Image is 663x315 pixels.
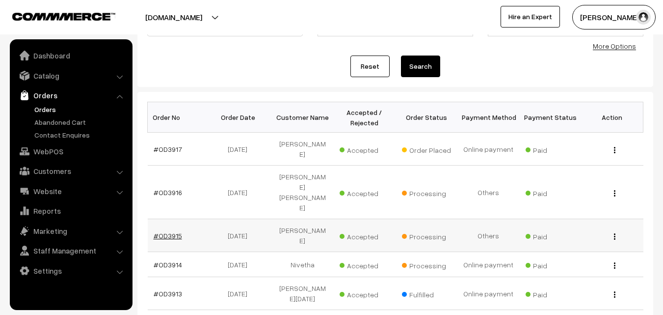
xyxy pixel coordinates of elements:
td: [DATE] [210,166,271,219]
span: Processing [402,258,451,271]
button: [DOMAIN_NAME] [111,5,237,29]
a: Dashboard [12,47,129,64]
td: [PERSON_NAME] [271,219,333,252]
th: Accepted / Rejected [333,102,395,133]
span: Processing [402,186,451,199]
a: Contact Enquires [32,130,129,140]
a: #OD3915 [154,231,182,240]
th: Order No [148,102,210,133]
span: Accepted [340,229,389,242]
span: Accepted [340,258,389,271]
a: #OD3914 [154,260,182,269]
a: Hire an Expert [501,6,560,28]
span: Processing [402,229,451,242]
td: [PERSON_NAME] [271,133,333,166]
img: Menu [614,147,615,153]
td: Others [457,166,519,219]
img: Menu [614,233,615,240]
th: Order Status [396,102,457,133]
td: [PERSON_NAME] [PERSON_NAME] [271,166,333,219]
button: [PERSON_NAME] [572,5,656,29]
a: Orders [32,104,129,115]
a: #OD3917 [154,145,182,153]
td: [DATE] [210,252,271,277]
a: Reports [12,202,129,220]
img: COMMMERCE [12,13,115,20]
a: Customers [12,162,129,180]
th: Action [581,102,643,133]
a: Staff Management [12,242,129,259]
span: Paid [526,186,575,199]
a: COMMMERCE [12,10,98,22]
a: Orders [12,86,129,104]
img: Menu [614,262,615,269]
td: [DATE] [210,219,271,252]
span: Order Placed [402,143,451,155]
span: Paid [526,143,575,155]
a: #OD3916 [154,188,182,197]
a: Catalog [12,67,129,85]
span: Fulfilled [402,287,451,300]
a: Website [12,182,129,200]
span: Accepted [340,287,389,300]
a: More Options [593,42,636,50]
span: Paid [526,258,575,271]
span: Paid [526,229,575,242]
a: Reset [350,56,390,77]
th: Payment Status [519,102,581,133]
th: Customer Name [271,102,333,133]
a: Marketing [12,222,129,240]
td: [DATE] [210,133,271,166]
td: Online payment [457,252,519,277]
td: Others [457,219,519,252]
a: WebPOS [12,143,129,160]
img: user [636,10,651,25]
td: Online payment [457,133,519,166]
img: Menu [614,291,615,298]
span: Accepted [340,186,389,199]
td: [DATE] [210,277,271,310]
img: Menu [614,190,615,197]
th: Payment Method [457,102,519,133]
span: Paid [526,287,575,300]
td: Nivetha [271,252,333,277]
a: Settings [12,262,129,280]
button: Search [401,56,440,77]
td: [PERSON_NAME][DATE] [271,277,333,310]
span: Accepted [340,143,389,155]
td: Online payment [457,277,519,310]
a: Abandoned Cart [32,117,129,127]
th: Order Date [210,102,271,133]
a: #OD3913 [154,289,182,298]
